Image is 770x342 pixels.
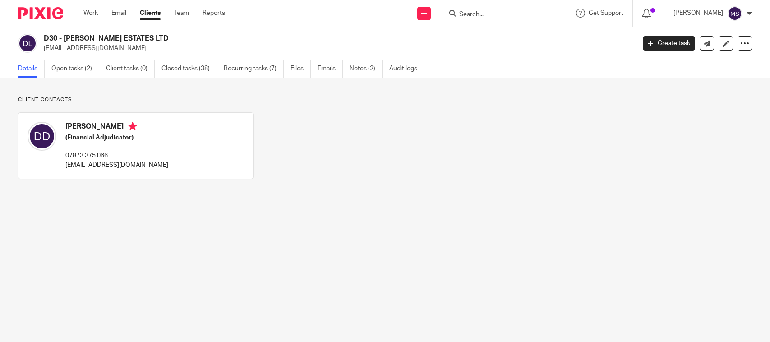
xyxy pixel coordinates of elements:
[389,60,424,78] a: Audit logs
[65,161,168,170] p: [EMAIL_ADDRESS][DOMAIN_NAME]
[65,122,168,133] h4: [PERSON_NAME]
[28,122,56,151] img: svg%3E
[111,9,126,18] a: Email
[83,9,98,18] a: Work
[350,60,383,78] a: Notes (2)
[18,60,45,78] a: Details
[224,60,284,78] a: Recurring tasks (7)
[290,60,311,78] a: Files
[643,36,695,51] a: Create task
[203,9,225,18] a: Reports
[44,44,629,53] p: [EMAIL_ADDRESS][DOMAIN_NAME]
[673,9,723,18] p: [PERSON_NAME]
[719,36,733,51] a: Edit client
[65,133,168,142] h5: (Financial Adjudicator)
[51,60,99,78] a: Open tasks (2)
[18,34,37,53] img: svg%3E
[174,9,189,18] a: Team
[106,60,155,78] a: Client tasks (0)
[18,7,63,19] img: Pixie
[700,36,714,51] a: Send new email
[65,151,168,160] p: 07873 375 066
[128,122,137,131] i: Primary
[589,10,623,16] span: Get Support
[140,9,161,18] a: Clients
[458,11,539,19] input: Search
[161,60,217,78] a: Closed tasks (38)
[318,60,343,78] a: Emails
[18,96,254,103] p: Client contacts
[44,34,512,43] h2: D30 - [PERSON_NAME] ESTATES LTD
[728,6,742,21] img: svg%3E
